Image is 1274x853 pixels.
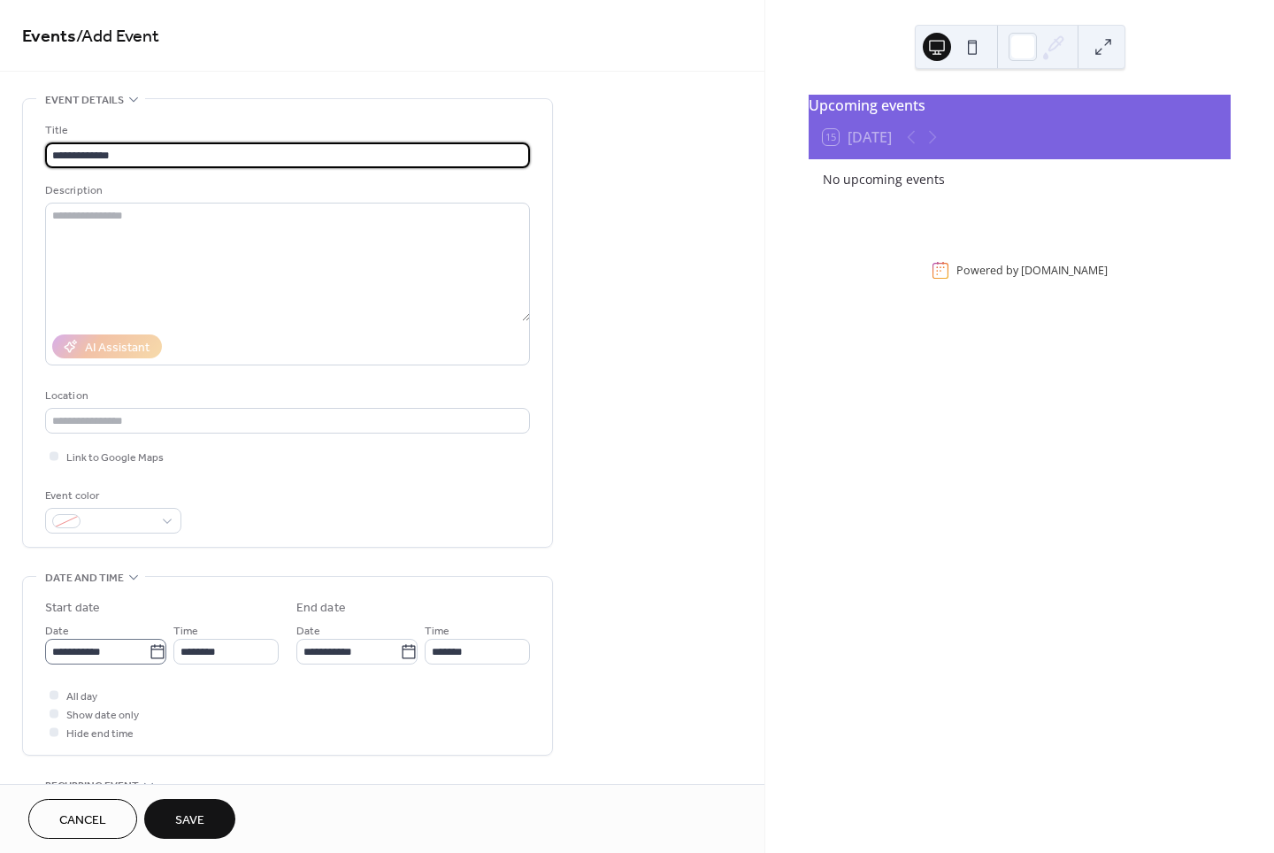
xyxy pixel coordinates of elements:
button: Cancel [28,799,137,839]
span: Event details [45,91,124,110]
span: Hide end time [66,725,134,743]
div: End date [296,599,346,618]
a: Events [22,19,76,54]
span: Save [175,811,204,830]
div: Start date [45,599,100,618]
div: Event color [45,487,178,505]
span: Cancel [59,811,106,830]
div: Powered by [956,263,1108,278]
a: [DOMAIN_NAME] [1021,263,1108,278]
span: Time [425,622,449,641]
span: Link to Google Maps [66,449,164,467]
div: No upcoming events [823,170,1216,188]
span: Date and time [45,569,124,588]
div: Upcoming events [809,95,1231,116]
div: Location [45,387,526,405]
span: All day [66,688,97,706]
span: Show date only [66,706,139,725]
div: Title [45,121,526,140]
button: Save [144,799,235,839]
span: Recurring event [45,777,139,795]
span: / Add Event [76,19,159,54]
div: Description [45,181,526,200]
span: Date [45,622,69,641]
span: Time [173,622,198,641]
span: Date [296,622,320,641]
